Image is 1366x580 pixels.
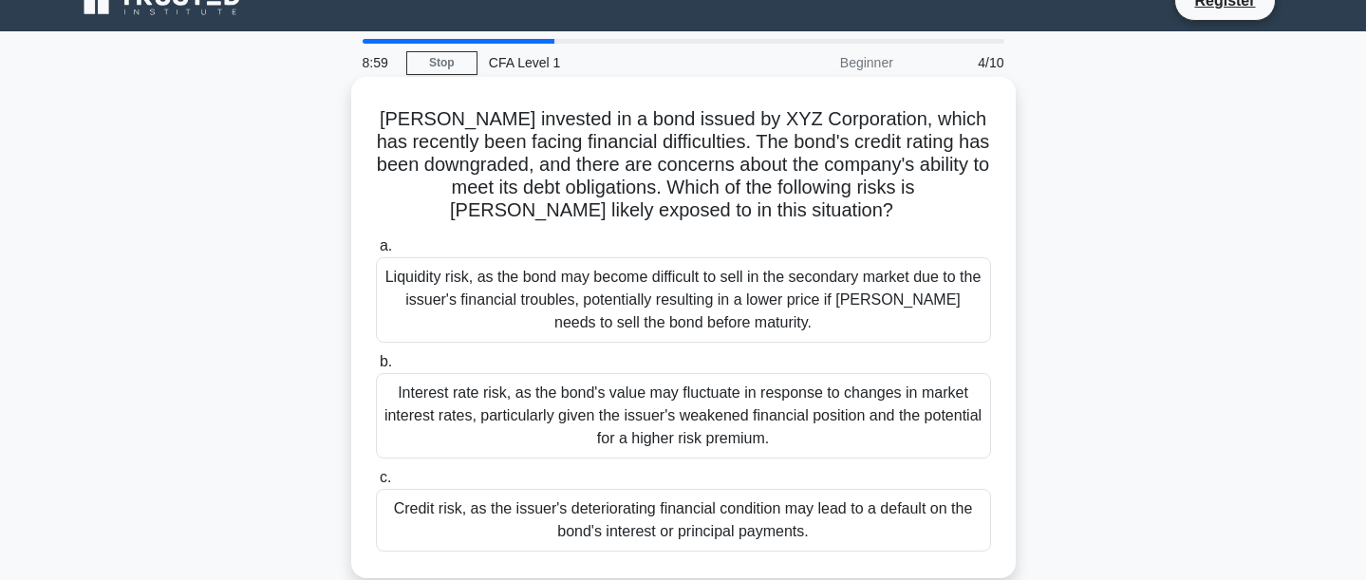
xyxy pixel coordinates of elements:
a: Stop [406,51,477,75]
div: 8:59 [351,44,406,82]
div: CFA Level 1 [477,44,739,82]
span: c. [380,469,391,485]
span: b. [380,353,392,369]
h5: [PERSON_NAME] invested in a bond issued by XYZ Corporation, which has recently been facing financ... [374,107,993,223]
div: Credit risk, as the issuer's deteriorating financial condition may lead to a default on the bond'... [376,489,991,552]
div: 4/10 [905,44,1016,82]
div: Beginner [739,44,905,82]
span: a. [380,237,392,253]
div: Interest rate risk, as the bond's value may fluctuate in response to changes in market interest r... [376,373,991,458]
div: Liquidity risk, as the bond may become difficult to sell in the secondary market due to the issue... [376,257,991,343]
